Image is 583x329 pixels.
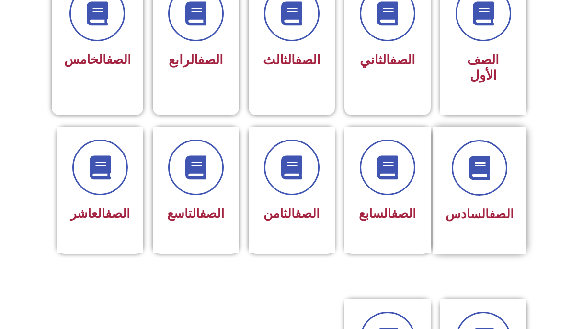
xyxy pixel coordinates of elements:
[295,52,320,68] a: الصف
[105,206,130,221] a: الصف
[198,52,223,68] a: الصف
[200,206,224,221] a: الصف
[360,52,415,68] span: الثاني
[446,207,514,221] span: السادس
[390,52,415,68] a: الصف
[295,206,320,221] a: الصف
[359,206,416,221] span: السابع
[169,52,223,68] span: الرابع
[263,52,320,68] span: الثالث
[489,207,514,221] a: الصف
[106,52,131,67] a: الصف
[167,206,224,221] span: التاسع
[263,206,320,221] span: الثامن
[70,206,130,221] span: العاشر
[64,52,131,67] span: الخامس
[467,52,499,83] span: الصف الأول
[391,206,416,221] a: الصف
